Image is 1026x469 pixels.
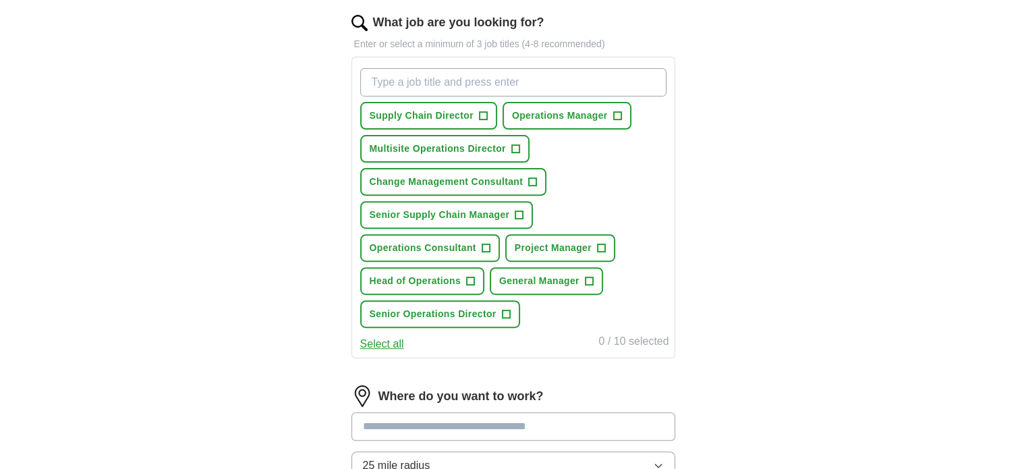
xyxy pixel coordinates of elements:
button: General Manager [490,267,603,295]
span: Project Manager [515,241,592,255]
span: Senior Supply Chain Manager [370,208,510,222]
button: Project Manager [505,234,615,262]
button: Select all [360,336,404,352]
p: Enter or select a minimum of 3 job titles (4-8 recommended) [351,37,675,51]
button: Senior Supply Chain Manager [360,201,534,229]
img: location.png [351,385,373,407]
label: Where do you want to work? [378,387,544,406]
span: Head of Operations [370,274,461,288]
div: 0 / 10 selected [598,333,668,352]
button: Head of Operations [360,267,484,295]
button: Operations Manager [503,102,631,130]
label: What job are you looking for? [373,13,544,32]
button: Operations Consultant [360,234,500,262]
img: search.png [351,15,368,31]
span: General Manager [499,274,579,288]
input: Type a job title and press enter [360,68,666,96]
button: Multisite Operations Director [360,135,530,163]
button: Supply Chain Director [360,102,497,130]
span: Operations Consultant [370,241,476,255]
button: Senior Operations Director [360,300,520,328]
span: Multisite Operations Director [370,142,506,156]
span: Change Management Consultant [370,175,523,189]
span: Senior Operations Director [370,307,496,321]
span: Operations Manager [512,109,608,123]
button: Change Management Consultant [360,168,547,196]
span: Supply Chain Director [370,109,474,123]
